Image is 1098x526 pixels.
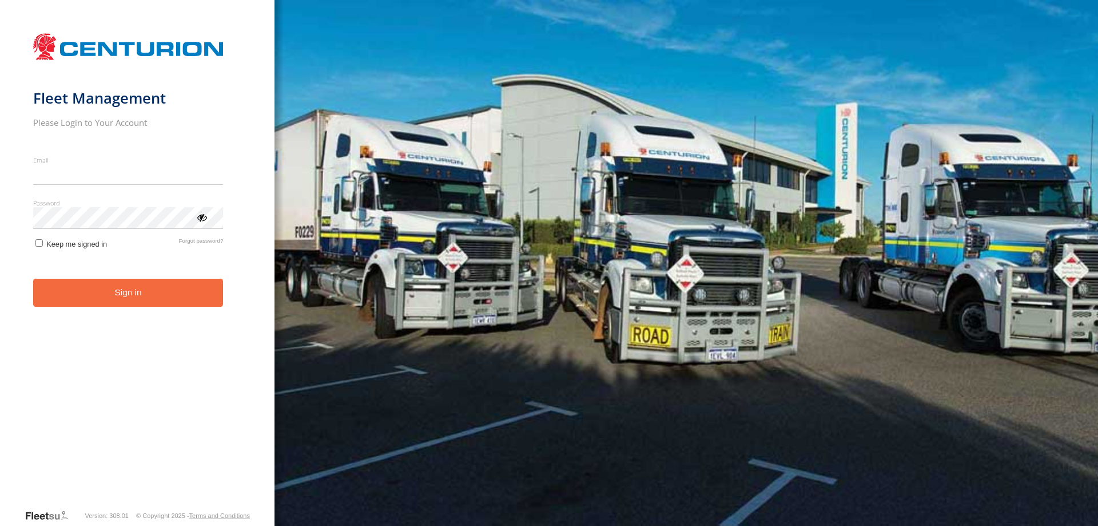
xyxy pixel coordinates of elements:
div: Version: 308.01 [85,512,129,519]
img: Centurion Transport [33,32,224,61]
a: Forgot password? [179,238,224,248]
label: Email [33,156,224,164]
button: Sign in [33,279,224,307]
label: Password [33,199,224,207]
h1: Fleet Management [33,89,224,108]
a: Terms and Conditions [189,512,250,519]
span: Keep me signed in [46,240,107,248]
div: ViewPassword [196,211,207,223]
div: © Copyright 2025 - [136,512,250,519]
form: main [33,27,242,509]
a: Visit our Website [25,510,77,521]
input: Keep me signed in [35,239,43,247]
h2: Please Login to Your Account [33,117,224,128]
